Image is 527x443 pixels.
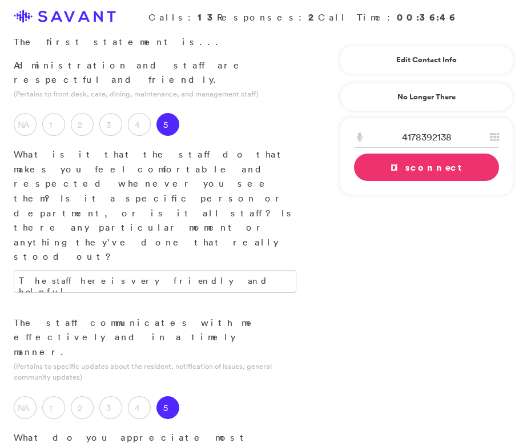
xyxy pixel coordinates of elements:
[397,11,456,23] strong: 00:36:46
[14,361,296,382] p: (Pertains to specific updates about the resident, notification of issues, general community updates)
[71,396,94,419] label: 2
[354,154,499,181] a: Disconnect
[308,11,318,23] strong: 2
[14,316,296,360] p: The staff communicates with me effectively and in a timely manner.
[14,35,296,50] p: The first statement is...
[156,113,179,136] label: 5
[42,396,65,419] label: 1
[14,58,296,87] p: Administration and staff are respectful and friendly.
[128,113,151,136] label: 4
[156,396,179,419] label: 5
[354,51,499,69] a: Edit Contact Info
[128,396,151,419] label: 4
[99,396,122,419] label: 3
[198,11,217,23] strong: 13
[14,88,296,99] p: (Pertains to front desk, care, dining, maintenance, and management staff)
[42,113,65,136] label: 1
[340,83,513,111] a: No Longer There
[99,113,122,136] label: 3
[71,113,94,136] label: 2
[14,396,37,419] label: NA
[14,147,296,264] p: What is it that the staff do that makes you feel comfortable and respected whenever you see them?...
[14,113,37,136] label: NA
